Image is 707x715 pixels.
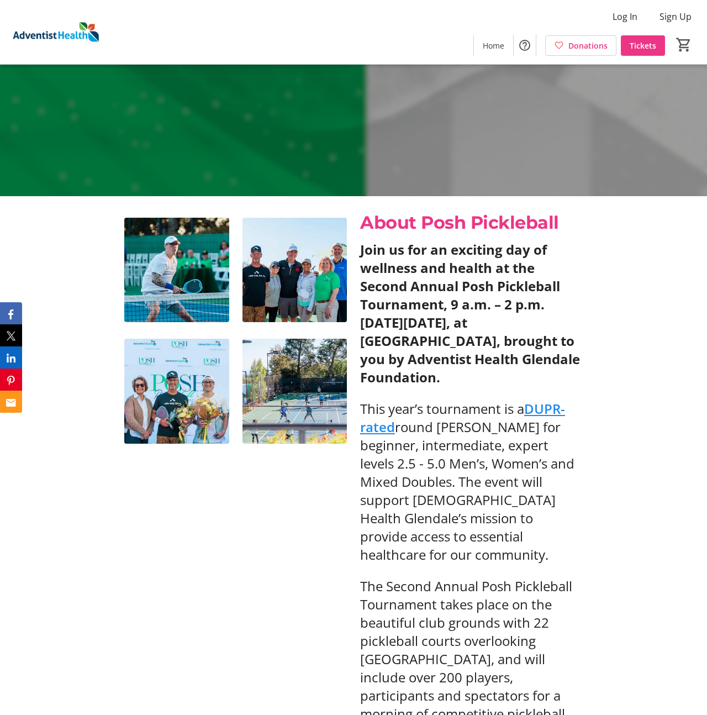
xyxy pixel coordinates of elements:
p: About Posh Pickleball [360,209,583,236]
a: Tickets [621,35,665,56]
img: Adventist Health's Logo [7,4,105,60]
span: Sign Up [659,10,692,23]
span: This year’s tournament is a [360,399,524,418]
button: Log In [604,8,646,25]
button: Sign Up [651,8,700,25]
img: undefined [242,339,347,443]
span: Tickets [630,40,656,51]
span: Log In [613,10,637,23]
button: Help [514,34,536,56]
button: Cart [674,35,694,55]
strong: Join us for an exciting day of wellness and health at the Second Annual Posh Pickleball Tournamen... [360,240,580,386]
img: undefined [124,339,229,443]
img: undefined [242,218,347,322]
a: Donations [545,35,616,56]
span: Home [483,40,504,51]
a: Home [474,35,513,56]
span: round [PERSON_NAME] for beginner, intermediate, expert levels 2.5 - 5.0 Men’s, Women’s and Mixed ... [360,418,574,564]
span: Donations [568,40,608,51]
img: undefined [124,218,229,322]
a: DUPR-rated [360,399,565,436]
